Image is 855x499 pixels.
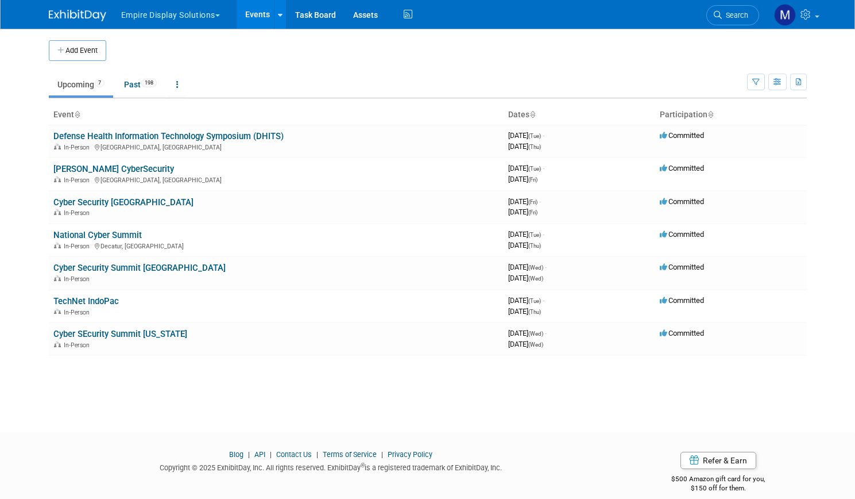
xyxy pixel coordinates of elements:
th: Dates [504,105,655,125]
span: Committed [660,329,704,337]
a: Contact Us [276,450,312,459]
span: - [539,197,541,206]
a: Refer & Earn [680,452,756,469]
span: (Thu) [528,144,541,150]
span: Committed [660,131,704,140]
span: [DATE] [508,230,544,239]
span: - [543,296,544,305]
img: In-Person Event [54,243,61,248]
img: In-Person Event [54,144,61,149]
span: (Tue) [528,298,541,304]
a: Defense Health Information Technology Symposium (DHITS) [53,131,284,141]
span: Committed [660,164,704,172]
img: In-Person Event [54,275,61,281]
div: Copyright © 2025 ExhibitDay, Inc. All rights reserved. ExhibitDay is a registered trademark of Ex... [49,460,613,473]
span: Committed [660,197,704,206]
a: Past198 [115,74,165,95]
a: Privacy Policy [388,450,432,459]
span: In-Person [64,176,93,184]
sup: ® [361,462,365,469]
a: Terms of Service [323,450,377,459]
span: Committed [660,230,704,239]
div: [GEOGRAPHIC_DATA], [GEOGRAPHIC_DATA] [53,142,499,151]
img: Matt h [774,4,796,26]
span: [DATE] [508,197,541,206]
span: - [543,164,544,172]
span: Committed [660,296,704,305]
img: In-Person Event [54,176,61,182]
span: (Tue) [528,232,541,238]
span: (Wed) [528,275,543,282]
span: In-Person [64,144,93,151]
span: (Tue) [528,133,541,139]
span: [DATE] [508,164,544,172]
a: Sort by Event Name [74,110,80,119]
span: [DATE] [508,296,544,305]
span: In-Person [64,309,93,316]
img: In-Person Event [54,341,61,347]
span: Search [722,11,748,20]
span: | [378,450,386,459]
a: TechNet IndoPac [53,296,119,306]
th: Event [49,105,504,125]
a: Cyber Security Summit [GEOGRAPHIC_DATA] [53,263,226,273]
a: Cyber SEcurity Summit [US_STATE] [53,329,187,339]
span: (Wed) [528,341,543,348]
span: [DATE] [508,263,547,271]
span: (Thu) [528,243,541,249]
span: (Fri) [528,209,537,216]
span: [DATE] [508,175,537,183]
span: 198 [141,79,157,87]
span: (Wed) [528,331,543,337]
a: Sort by Participation Type [707,110,713,119]
span: (Fri) [528,199,537,205]
span: [DATE] [508,274,543,282]
span: [DATE] [508,340,543,348]
span: | [245,450,253,459]
div: Decatur, [GEOGRAPHIC_DATA] [53,241,499,250]
img: ExhibitDay [49,10,106,21]
img: In-Person Event [54,209,61,215]
span: - [545,329,547,337]
button: Add Event [49,40,106,61]
span: (Wed) [528,264,543,271]
span: [DATE] [508,241,541,249]
a: Search [706,5,759,25]
a: Sort by Start Date [529,110,535,119]
th: Participation [655,105,807,125]
div: $150 off for them. [630,483,807,493]
span: In-Person [64,209,93,217]
span: [DATE] [508,131,544,140]
div: [GEOGRAPHIC_DATA], [GEOGRAPHIC_DATA] [53,175,499,184]
span: In-Person [64,243,93,250]
span: Committed [660,263,704,271]
img: In-Person Event [54,309,61,314]
a: National Cyber Summit [53,230,142,240]
span: - [545,263,547,271]
span: In-Person [64,275,93,283]
span: (Thu) [528,309,541,315]
a: [PERSON_NAME] CyberSecurity [53,164,174,174]
span: (Fri) [528,176,537,183]
span: [DATE] [508,142,541,151]
span: | [314,450,321,459]
a: Upcoming7 [49,74,113,95]
span: [DATE] [508,208,537,216]
span: (Tue) [528,166,541,172]
span: - [543,230,544,239]
span: [DATE] [508,329,547,337]
span: 7 [95,79,105,87]
span: - [543,131,544,140]
span: [DATE] [508,307,541,316]
div: $500 Amazon gift card for you, [630,467,807,493]
span: In-Person [64,341,93,349]
a: Cyber Security [GEOGRAPHIC_DATA] [53,197,194,208]
a: API [254,450,265,459]
a: Blog [229,450,243,459]
span: | [267,450,274,459]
